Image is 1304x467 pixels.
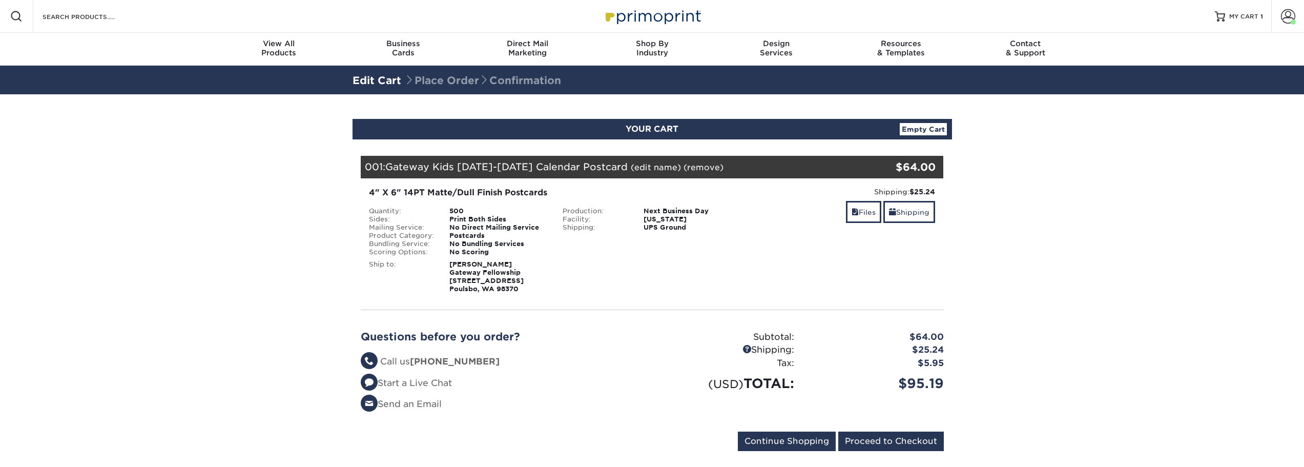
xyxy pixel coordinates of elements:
div: Quantity: [361,207,442,215]
div: Product Category: [361,232,442,240]
h2: Questions before you order? [361,331,645,343]
div: Products [217,39,341,57]
strong: $25.24 [909,188,935,196]
div: $25.24 [802,343,951,357]
span: Gateway Kids [DATE]-[DATE] Calendar Postcard [385,161,628,172]
strong: [PERSON_NAME] Gateway Fellowship [STREET_ADDRESS] Poulsbo, WA 98370 [449,260,524,293]
span: Design [714,39,839,48]
div: Cards [341,39,465,57]
a: Contact& Support [963,33,1088,66]
a: Resources& Templates [839,33,963,66]
a: DesignServices [714,33,839,66]
a: Edit Cart [353,74,401,87]
div: [US_STATE] [636,215,749,224]
a: (remove) [684,163,723,172]
span: YOUR CART [626,124,678,134]
a: Direct MailMarketing [465,33,590,66]
div: Scoring Options: [361,248,442,256]
span: Shop By [590,39,714,48]
img: Primoprint [601,5,703,27]
span: shipping [889,208,896,216]
div: & Templates [839,39,963,57]
div: Postcards [442,232,555,240]
li: Call us [361,355,645,369]
div: Industry [590,39,714,57]
span: 1 [1260,13,1263,20]
div: Mailing Service: [361,224,442,232]
div: Shipping: [652,343,802,357]
div: Facility: [555,215,636,224]
a: Start a Live Chat [361,378,452,388]
a: Empty Cart [900,123,947,135]
div: $5.95 [802,357,951,370]
div: 4" X 6" 14PT Matte/Dull Finish Postcards [369,187,741,199]
a: Send an Email [361,399,442,409]
div: No Direct Mailing Service [442,224,555,232]
div: Sides: [361,215,442,224]
div: Next Business Day [636,207,749,215]
input: Proceed to Checkout [838,432,944,451]
div: Print Both Sides [442,215,555,224]
a: Shipping [883,201,935,223]
div: Subtotal: [652,331,802,344]
span: MY CART [1229,12,1258,21]
div: TOTAL: [652,374,802,393]
div: 001: [361,156,846,178]
div: Tax: [652,357,802,370]
span: files [852,208,859,216]
span: Contact [963,39,1088,48]
div: $64.00 [802,331,951,344]
input: Continue Shopping [738,432,836,451]
div: Production: [555,207,636,215]
span: Business [341,39,465,48]
div: No Bundling Services [442,240,555,248]
div: Shipping: [757,187,936,197]
small: (USD) [708,377,743,391]
a: Files [846,201,881,223]
div: No Scoring [442,248,555,256]
a: View AllProducts [217,33,341,66]
div: Services [714,39,839,57]
div: Shipping: [555,224,636,232]
span: Resources [839,39,963,48]
input: SEARCH PRODUCTS..... [42,10,141,23]
div: $95.19 [802,374,951,393]
div: & Support [963,39,1088,57]
strong: [PHONE_NUMBER] [410,356,500,367]
span: Direct Mail [465,39,590,48]
div: 500 [442,207,555,215]
span: Place Order Confirmation [404,74,561,87]
a: Shop ByIndustry [590,33,714,66]
a: (edit name) [631,163,681,172]
div: UPS Ground [636,224,749,232]
div: Ship to: [361,260,442,293]
div: $64.00 [846,159,936,175]
span: View All [217,39,341,48]
div: Bundling Service: [361,240,442,248]
div: Marketing [465,39,590,57]
a: BusinessCards [341,33,465,66]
